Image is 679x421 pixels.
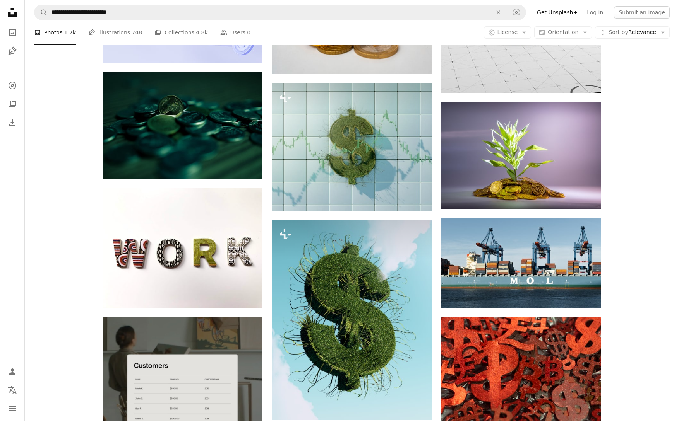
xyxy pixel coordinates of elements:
a: work freestanding letters [103,244,262,251]
a: Collections 4.8k [154,20,207,45]
button: Menu [5,401,20,416]
span: Orientation [548,29,578,35]
img: A green dollar sign soars among the clouds. [272,220,432,420]
span: License [497,29,518,35]
button: Visual search [507,5,526,20]
a: Download History [5,115,20,130]
a: Green dollar sign with stock market graph. [272,143,432,150]
a: green-leafed plant [441,152,601,159]
img: A cargo ship is loaded with containers. [441,218,601,308]
a: Collections [5,96,20,112]
span: 748 [132,28,142,37]
a: Photos [5,25,20,40]
img: work freestanding letters [103,188,262,308]
a: brown and black love print textile [441,372,601,379]
button: Submit an image [614,6,670,19]
a: A cargo ship is loaded with containers. [441,259,601,266]
a: Log in / Sign up [5,364,20,379]
span: Relevance [609,29,656,36]
button: Language [5,382,20,398]
form: Find visuals sitewide [34,5,526,20]
button: Clear [490,5,507,20]
a: Get Unsplash+ [532,6,582,19]
button: Orientation [534,26,592,39]
a: Explore [5,78,20,93]
img: silver round coins on blue surface [103,72,262,179]
button: Search Unsplash [34,5,48,20]
a: Illustrations 748 [88,20,142,45]
a: Log in [582,6,608,19]
span: 0 [247,28,250,37]
a: silver round coins on blue surface [103,122,262,129]
img: Green dollar sign with stock market graph. [272,83,432,211]
a: Users 0 [220,20,251,45]
a: Home — Unsplash [5,5,20,22]
button: License [484,26,532,39]
img: green-leafed plant [441,102,601,209]
a: Illustrations [5,43,20,59]
a: A green dollar sign soars among the clouds. [272,316,432,323]
button: Sort byRelevance [595,26,670,39]
span: 4.8k [196,28,207,37]
span: Sort by [609,29,628,35]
